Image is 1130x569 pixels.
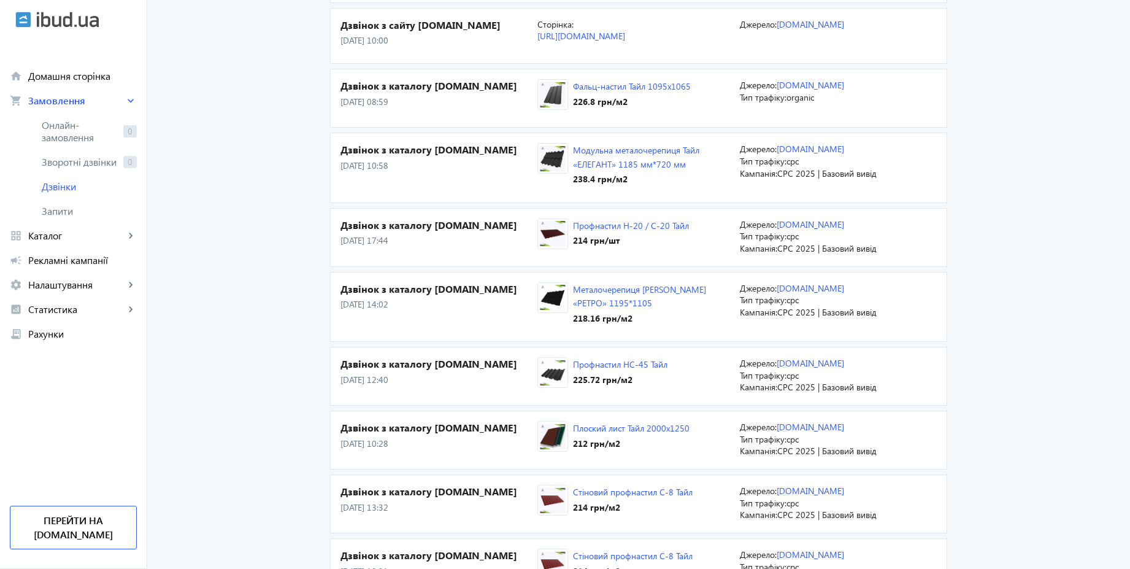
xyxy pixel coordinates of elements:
h4: Дзвінок з каталогу [DOMAIN_NAME] [340,357,537,371]
span: cpc [786,433,799,445]
span: Кампанія: [740,445,777,457]
a: Профнастил НС-45 Тайл [573,358,667,370]
span: Джерело: [740,79,777,91]
a: Стіновий профнастил С-8 Тайл [573,486,693,498]
mat-icon: analytics [10,303,22,315]
a: [DOMAIN_NAME] [777,18,844,30]
img: 348165dc935f263368796178812757-11e44af182.jpg [538,82,567,107]
h4: Дзвінок з каталогу [DOMAIN_NAME] [340,282,537,296]
span: Тип трафіку: [740,155,786,167]
span: 0 [123,125,137,137]
span: cpc [786,155,799,167]
a: [DOMAIN_NAME] [777,79,844,91]
a: Модульна металочерепиця Тайл «ЕЛЕГАНТ» 1185 мм*720 мм [573,144,699,169]
h4: Дзвінок з сайту [DOMAIN_NAME] [340,18,537,32]
span: CPC 2025 | Базовий вивід [777,445,877,457]
span: CPC 2025 | Базовий вивід [777,381,877,393]
span: Рекламні кампанії [28,254,137,266]
span: Тип трафіку: [740,370,786,381]
span: Домашня сторінка [28,70,137,82]
p: [DATE] 12:40 [340,374,537,386]
mat-icon: campaign [10,254,22,266]
mat-icon: home [10,70,22,82]
span: Джерело: [740,18,777,30]
a: [DOMAIN_NAME] [777,282,844,294]
span: Тип трафіку: [740,497,786,509]
span: cpc [786,497,799,509]
span: Кампанія: [740,242,777,254]
h4: Дзвінок з каталогу [DOMAIN_NAME] [340,421,537,435]
a: [DOMAIN_NAME] [777,357,844,369]
p: [DATE] 13:32 [340,501,537,514]
p: [DATE] 10:00 [340,34,537,47]
span: Замовлення [28,95,125,107]
img: 2361265548fab67ec52010970034126-89dcbd534a.jpg [538,488,567,513]
span: Джерело: [740,143,777,155]
mat-icon: keyboard_arrow_right [125,279,137,291]
span: Джерело: [740,549,777,560]
span: Зворотні дзвінки [42,156,118,168]
img: 2352165548fdcac5c67206417831168-a934eb3fe3.jpg [538,221,567,246]
img: 124586581a4ea522a39770477325620-b9e3397827.png [538,360,567,385]
mat-icon: receipt_long [10,328,22,340]
span: Кампанія: [740,168,777,179]
span: Кампанія: [740,381,777,393]
span: Онлайн-замовлення [42,119,118,144]
mat-icon: keyboard_arrow_right [125,230,137,242]
mat-icon: keyboard_arrow_right [125,303,137,315]
mat-icon: grid_view [10,230,22,242]
span: Джерело: [740,219,777,230]
span: Запити [42,205,137,217]
a: [DOMAIN_NAME] [777,143,844,155]
a: [DOMAIN_NAME] [777,421,844,433]
span: 0 [123,156,137,168]
span: cpc [786,370,799,381]
a: Профнастил Н-20 / С-20 Тайл [573,220,689,231]
div: 218.16 грн /м2 [573,312,730,325]
p: [DATE] 17:44 [340,234,537,247]
mat-icon: settings [10,279,22,291]
div: 226.8 грн /м2 [573,96,691,108]
h4: Дзвінок з каталогу [DOMAIN_NAME] [340,549,537,562]
div: 214 грн /шт [573,234,689,247]
h4: Дзвінок з каталогу [DOMAIN_NAME] [340,79,537,93]
span: cpc [786,294,799,306]
span: CPC 2025 | Базовий вивід [777,509,877,521]
img: ibud_text.svg [37,12,99,28]
span: Джерело: [740,357,777,369]
span: Статистика [28,303,125,315]
span: Налаштування [28,279,125,291]
a: Металочерепиця [PERSON_NAME] «РЕТРО» 1195*1105 [573,284,706,309]
img: 10826555c67c0f8d76352790226838-bcfc727c02.jpg [538,146,567,171]
span: cpc [786,230,799,242]
h4: Дзвінок з каталогу [DOMAIN_NAME] [340,219,537,232]
p: [DATE] 10:28 [340,438,537,450]
a: [DOMAIN_NAME] [777,485,844,497]
img: 124636581a07551e054146644379799-b9e3397827.png [538,285,567,310]
span: Тип трафіку: [740,91,786,103]
img: ibud.svg [15,12,31,28]
p: [DATE] 14:02 [340,298,537,311]
span: Тип трафіку: [740,433,786,445]
span: Джерело: [740,282,777,294]
p: [DATE] 08:59 [340,96,537,108]
img: 2101965dc4dc4780336710083296866-5fe4e37449.jpg [538,424,567,449]
a: [URL][DOMAIN_NAME] [537,30,625,42]
span: Рахунки [28,328,137,340]
span: Тип трафіку: [740,230,786,242]
div: 225.72 грн /м2 [573,374,667,386]
span: Кампанія: [740,509,777,521]
span: Джерело: [740,421,777,433]
a: Стіновий профнастил С-8 Тайл [573,550,693,562]
a: Перейти на [DOMAIN_NAME] [10,506,137,549]
h4: Дзвінок з каталогу [DOMAIN_NAME] [340,485,537,498]
span: Кампанія: [740,306,777,318]
a: Плоский лист Тайл 2000x1250 [573,422,690,434]
span: organic [786,91,814,103]
span: CPC 2025 | Базовий вивід [777,306,877,318]
div: 214 грн /м2 [573,501,693,514]
span: Тип трафіку: [740,294,786,306]
mat-icon: keyboard_arrow_right [125,95,137,107]
a: [DOMAIN_NAME] [777,219,844,230]
span: Джерело: [740,485,777,497]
